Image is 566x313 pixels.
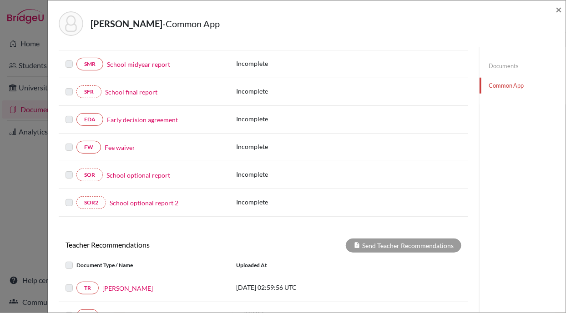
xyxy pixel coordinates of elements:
p: Incomplete [236,59,330,68]
span: - Common App [162,18,220,29]
a: SOR [76,169,103,181]
a: Documents [480,58,566,74]
p: Incomplete [236,169,330,179]
a: SOR2 [76,196,106,209]
a: TR [76,282,99,294]
p: [DATE] 02:59:56 UTC [236,283,359,292]
a: SMR [76,58,103,70]
a: FW [76,141,101,154]
strong: [PERSON_NAME] [91,18,162,29]
a: Early decision agreement [107,115,178,124]
p: Incomplete [236,197,330,207]
a: Fee waiver [105,143,135,152]
a: EDA [76,113,103,126]
a: School final report [105,87,157,97]
a: School optional report [106,170,170,180]
a: [PERSON_NAME] [102,283,153,293]
h6: Teacher Recommendations [59,240,263,249]
p: Incomplete [236,86,330,96]
a: School midyear report [107,60,170,69]
p: Incomplete [236,114,330,124]
span: × [556,3,562,16]
div: Uploaded at [229,260,366,271]
div: Send Teacher Recommendations [346,238,461,253]
div: Document Type / Name [59,260,229,271]
a: School optional report 2 [110,198,178,208]
a: Common App [480,78,566,94]
a: SFR [76,85,101,98]
button: Close [556,4,562,15]
p: Incomplete [236,142,330,151]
